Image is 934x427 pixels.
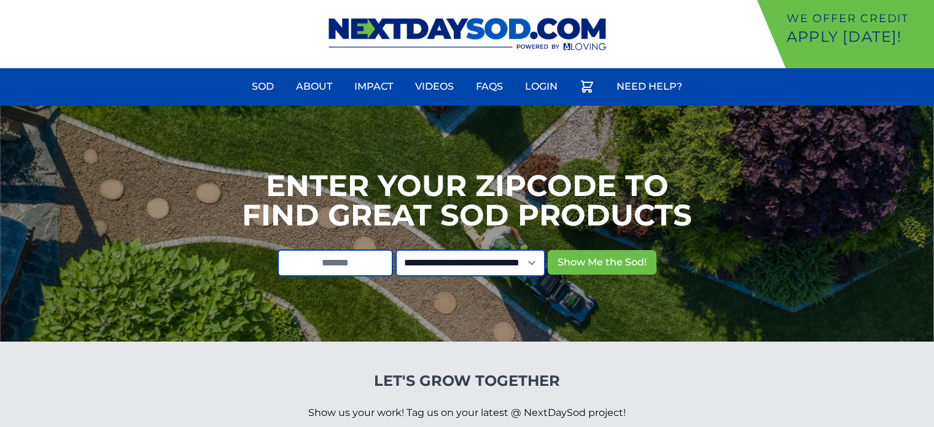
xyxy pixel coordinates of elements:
[518,72,565,101] a: Login
[244,72,281,101] a: Sod
[347,72,400,101] a: Impact
[242,171,692,230] h1: Enter your Zipcode to Find Great Sod Products
[787,10,929,27] p: We offer Credit
[787,27,929,47] p: Apply [DATE]!
[548,250,656,275] button: Show Me the Sod!
[408,72,461,101] a: Videos
[609,72,690,101] a: Need Help?
[308,371,626,391] h4: Let's Grow Together
[469,72,510,101] a: FAQs
[289,72,340,101] a: About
